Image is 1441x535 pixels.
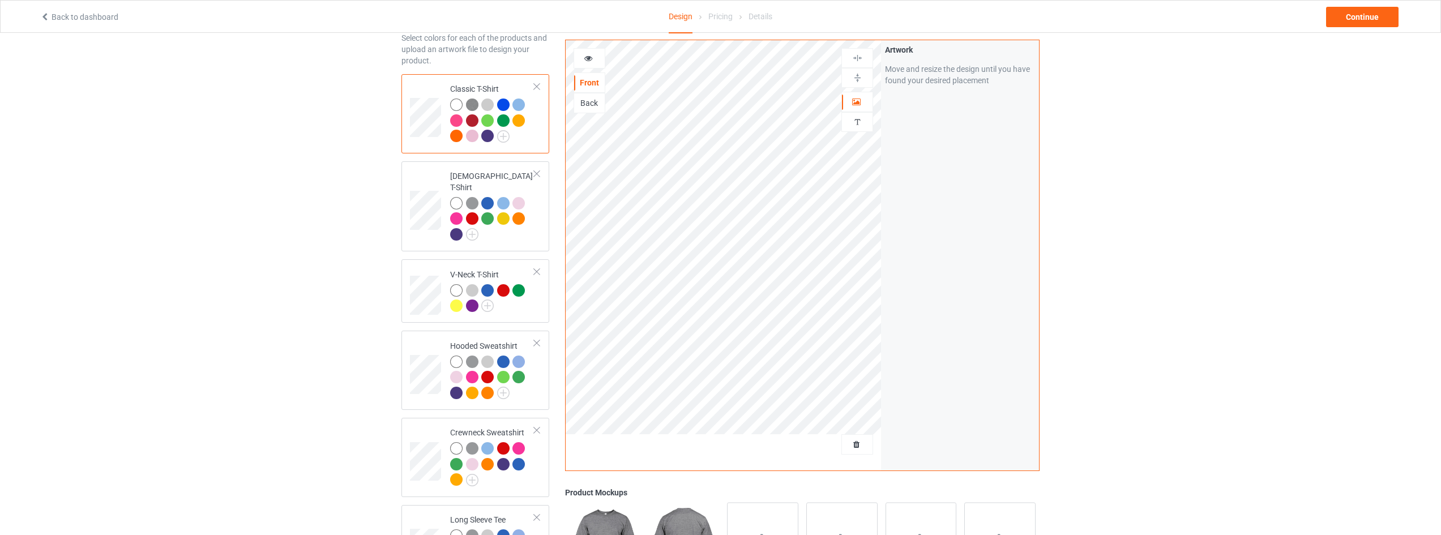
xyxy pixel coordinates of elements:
[497,387,510,399] img: svg+xml;base64,PD94bWwgdmVyc2lvbj0iMS4wIiBlbmNvZGluZz0iVVRGLTgiPz4KPHN2ZyB3aWR0aD0iMjJweCIgaGVpZ2...
[401,418,549,497] div: Crewneck Sweatshirt
[1326,7,1399,27] div: Continue
[401,161,549,252] div: [DEMOGRAPHIC_DATA] T-Shirt
[466,228,478,241] img: svg+xml;base64,PD94bWwgdmVyc2lvbj0iMS4wIiBlbmNvZGluZz0iVVRGLTgiPz4KPHN2ZyB3aWR0aD0iMjJweCIgaGVpZ2...
[401,74,549,153] div: Classic T-Shirt
[565,487,1040,498] div: Product Mockups
[450,340,535,399] div: Hooded Sweatshirt
[852,117,863,127] img: svg%3E%0A
[669,1,692,33] div: Design
[574,77,605,88] div: Front
[40,12,118,22] a: Back to dashboard
[852,53,863,63] img: svg%3E%0A
[466,474,478,486] img: svg+xml;base64,PD94bWwgdmVyc2lvbj0iMS4wIiBlbmNvZGluZz0iVVRGLTgiPz4KPHN2ZyB3aWR0aD0iMjJweCIgaGVpZ2...
[466,99,478,111] img: heather_texture.png
[574,97,605,109] div: Back
[450,269,535,311] div: V-Neck T-Shirt
[481,299,494,312] img: svg+xml;base64,PD94bWwgdmVyc2lvbj0iMS4wIiBlbmNvZGluZz0iVVRGLTgiPz4KPHN2ZyB3aWR0aD0iMjJweCIgaGVpZ2...
[401,331,549,410] div: Hooded Sweatshirt
[885,63,1035,86] div: Move and resize the design until you have found your desired placement
[450,427,535,485] div: Crewneck Sweatshirt
[401,259,549,323] div: V-Neck T-Shirt
[497,130,510,143] img: svg+xml;base64,PD94bWwgdmVyc2lvbj0iMS4wIiBlbmNvZGluZz0iVVRGLTgiPz4KPHN2ZyB3aWR0aD0iMjJweCIgaGVpZ2...
[450,170,535,240] div: [DEMOGRAPHIC_DATA] T-Shirt
[450,83,535,142] div: Classic T-Shirt
[885,44,1035,55] div: Artwork
[852,72,863,83] img: svg%3E%0A
[401,32,549,66] div: Select colors for each of the products and upload an artwork file to design your product.
[708,1,733,32] div: Pricing
[749,1,772,32] div: Details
